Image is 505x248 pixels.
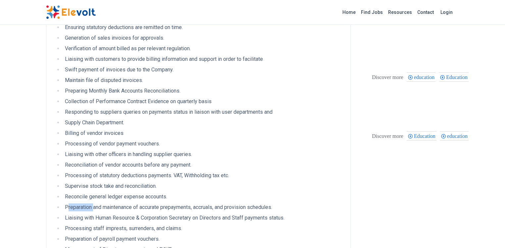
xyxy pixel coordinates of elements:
img: Elevolt [46,5,96,19]
div: Education [439,72,469,82]
a: Resources [385,7,415,18]
li: Processing staff imprests, surrenders, and claims. [63,225,342,232]
li: Processing of statutory deductions payments. VAT, Withholding tax etc. [63,172,342,180]
li: Liaising with customers to provide billing information and support in order to facilitate [63,55,342,63]
span: education [447,133,470,139]
li: Preparation of payroll payment vouchers. [63,235,342,243]
li: Processing of vendor payment vouchers. [63,140,342,148]
li: Preparation and maintenance of accurate prepayments, accruals, and provision schedules. [63,203,342,211]
a: Contact [415,7,436,18]
li: Maintain file of disputed invoices. [63,76,342,84]
li: Reconciliation of vendor accounts before any payment. [63,161,342,169]
a: Home [340,7,358,18]
a: Find Jobs [358,7,385,18]
span: Education [414,133,437,139]
iframe: Chat Widget [472,216,505,248]
div: education [440,131,469,141]
div: education [407,72,435,82]
li: Collection of Performance Contract Evidence on quarterly basis [63,98,342,105]
li: Supervise stock take and reconciliation. [63,182,342,190]
li: Supply Chain Department. [63,119,342,127]
li: Ensuring statutory deductions are remitted on time. [63,23,342,31]
li: Liaising with other officers in handling supplier queries. [63,150,342,158]
li: Generation of sales invoices for approvals. [63,34,342,42]
li: Responding to suppliers queries on payments status in liaison with user departments and [63,108,342,116]
div: Education [407,131,436,141]
a: Login [436,6,457,19]
li: Billing of vendor invoices [63,129,342,137]
li: Liaising with Human Resource & Corporation Secretary on Directors and Staff payments status. [63,214,342,222]
span: Education [446,74,470,80]
div: These are topics related to the article that might interest you [372,132,403,141]
li: Reconcile general ledger expense accounts. [63,193,342,201]
span: education [414,74,436,80]
li: Verification of amount billed as per relevant regulation. [63,45,342,53]
li: Preparing Monthly Bank Accounts Reconciliations. [63,87,342,95]
div: These are topics related to the article that might interest you [372,73,403,82]
li: Swift payment of invoices due to the Company. [63,66,342,74]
